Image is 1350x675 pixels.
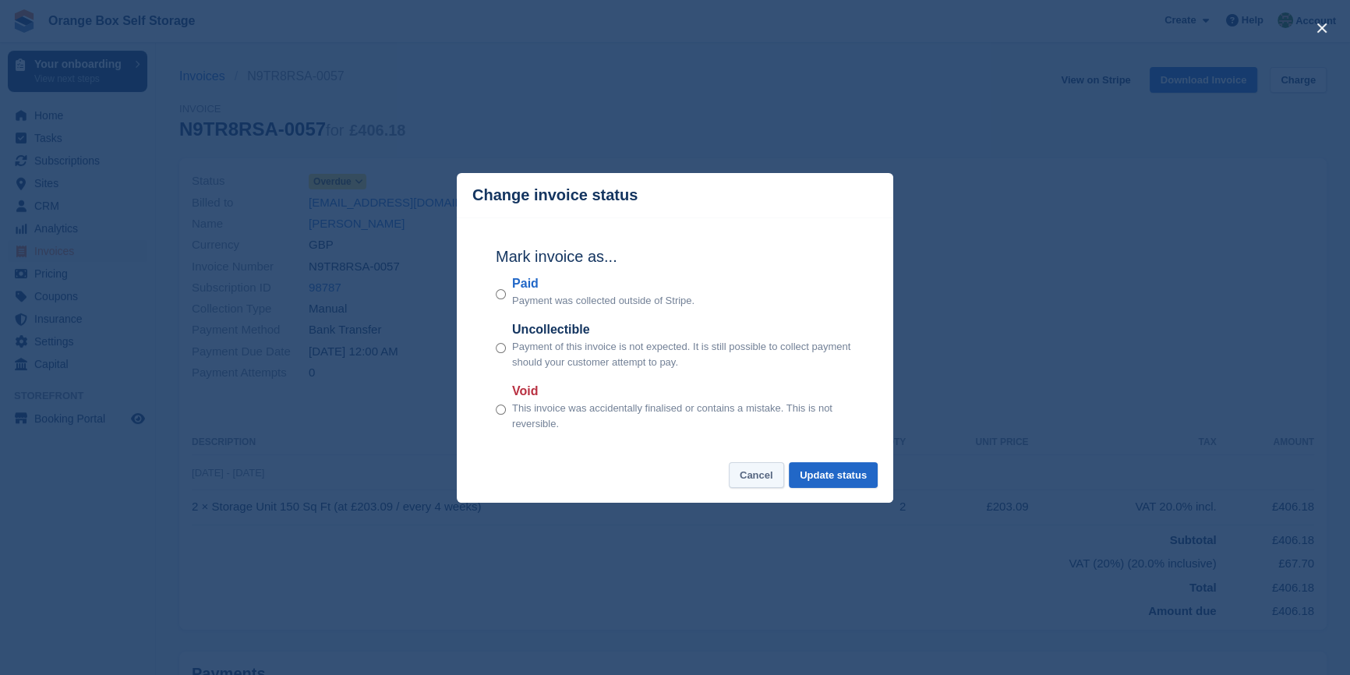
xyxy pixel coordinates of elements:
[512,320,854,339] label: Uncollectible
[512,382,854,401] label: Void
[789,462,878,488] button: Update status
[512,293,694,309] p: Payment was collected outside of Stripe.
[496,245,854,268] h2: Mark invoice as...
[512,401,854,431] p: This invoice was accidentally finalised or contains a mistake. This is not reversible.
[512,339,854,369] p: Payment of this invoice is not expected. It is still possible to collect payment should your cust...
[1309,16,1334,41] button: close
[512,274,694,293] label: Paid
[729,462,784,488] button: Cancel
[472,186,638,204] p: Change invoice status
